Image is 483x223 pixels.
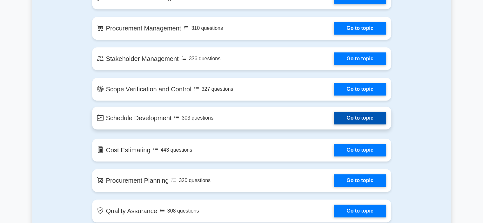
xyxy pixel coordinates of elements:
[334,83,386,95] a: Go to topic
[334,52,386,65] a: Go to topic
[334,112,386,124] a: Go to topic
[334,22,386,35] a: Go to topic
[334,174,386,187] a: Go to topic
[334,144,386,156] a: Go to topic
[334,205,386,217] a: Go to topic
